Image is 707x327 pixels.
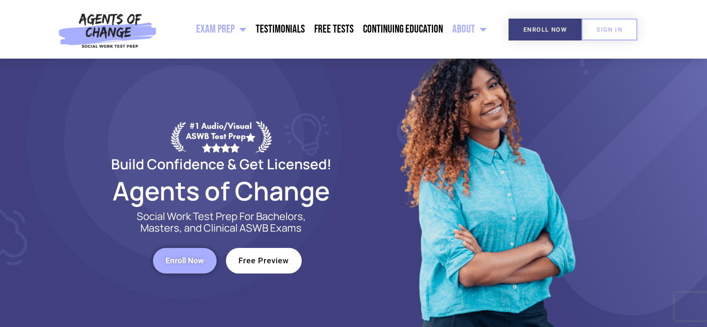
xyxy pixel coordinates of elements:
[251,18,310,41] a: Testimonials
[165,257,204,265] span: Enroll Now
[310,18,358,41] a: Free Tests
[186,121,256,152] div: #1 Audio/Visual ASWB Test Prep
[596,27,622,33] span: SIGN IN
[89,180,354,201] h2: Agents of Change
[89,157,354,171] h2: Build Confidence & Get Licensed!
[358,18,448,41] a: Continuing Education
[153,248,217,274] a: Enroll Now
[192,18,251,41] a: Exam Prep
[448,18,491,41] a: About
[126,211,317,234] p: Social Work Test Prep For Bachelors, Masters, and Clinical ASWB Exams
[161,18,491,41] nav: Menu
[238,257,289,265] span: Free Preview
[581,19,637,40] a: SIGN IN
[226,248,302,274] a: Free Preview
[523,27,567,33] span: Enroll Now
[509,19,581,40] a: Enroll Now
